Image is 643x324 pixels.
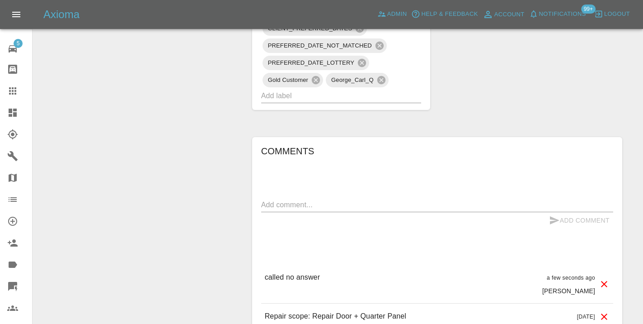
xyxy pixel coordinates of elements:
p: Repair scope: Repair Door + Quarter Panel [265,311,406,322]
span: George_Carl_Q [326,75,379,85]
p: called no answer [265,272,320,283]
h5: Axioma [43,7,80,22]
button: Help & Feedback [409,7,480,21]
span: Gold Customer [263,75,314,85]
span: 99+ [581,5,596,14]
div: PREFERRED_DATE_LOTTERY [263,56,369,70]
span: Logout [604,9,630,19]
div: Gold Customer [263,73,323,87]
p: [PERSON_NAME] [542,286,595,295]
h6: Comments [261,144,613,158]
span: Notifications [539,9,586,19]
a: Account [480,7,527,22]
input: Add label [261,89,396,103]
span: Admin [387,9,407,19]
span: [DATE] [577,314,595,320]
button: Logout [592,7,632,21]
span: 5 [14,39,23,48]
div: PREFERRED_DATE_NOT_MATCHED [263,38,387,53]
a: Admin [375,7,409,21]
div: George_Carl_Q [326,73,389,87]
button: Notifications [527,7,588,21]
span: a few seconds ago [547,275,595,281]
span: Account [494,10,525,20]
span: Help & Feedback [421,9,478,19]
span: PREFERRED_DATE_LOTTERY [263,57,360,68]
span: PREFERRED_DATE_NOT_MATCHED [263,40,377,51]
button: Open drawer [5,4,27,25]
